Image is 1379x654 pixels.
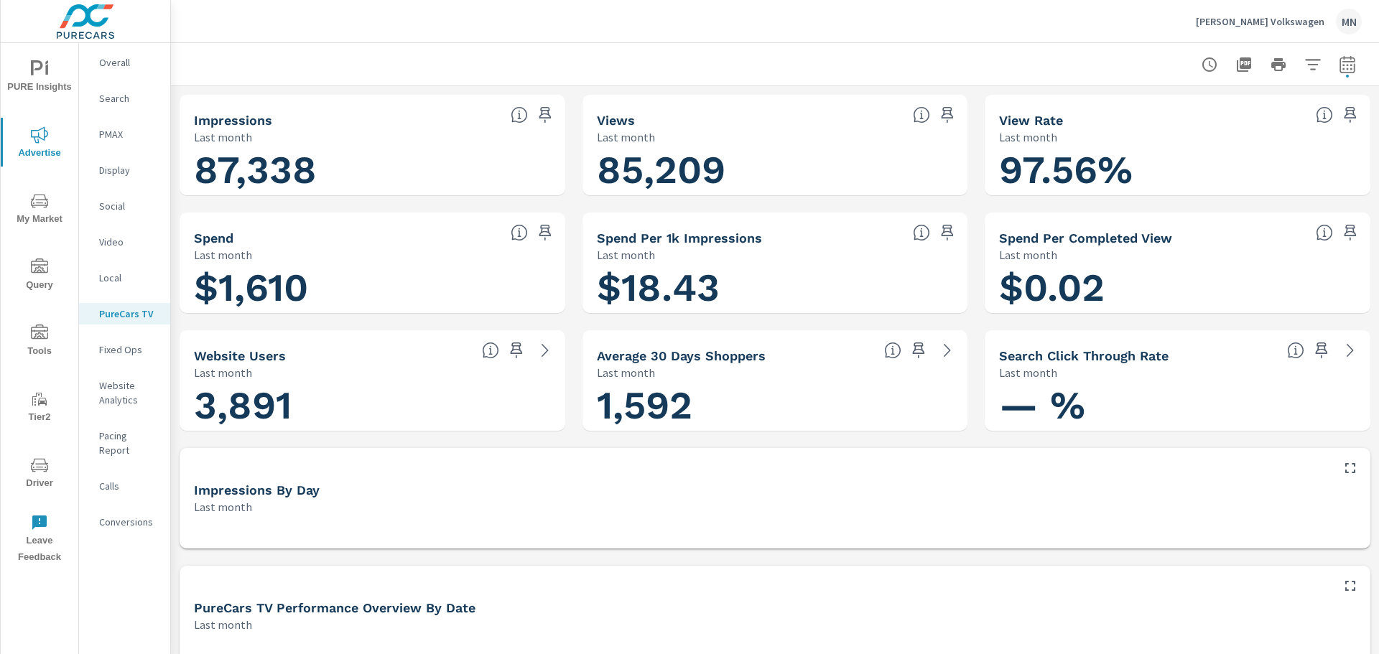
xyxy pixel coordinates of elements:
[79,195,170,217] div: Social
[1339,574,1362,597] button: Maximize Widget
[79,475,170,497] div: Calls
[194,482,320,497] h5: Impressions by Day
[1339,457,1362,480] button: Maximize Widget
[999,113,1063,128] h5: View Rate
[907,339,930,362] span: Save this to your personalized report
[1316,224,1333,241] span: Total spend per 1,000 impressions. [Source: This data is provided by the video advertising platform]
[482,342,499,359] span: Unique website visitors over the selected time period. [Source: Website Analytics]
[194,498,252,515] p: Last month
[1,43,78,571] div: nav menu
[99,199,159,213] p: Social
[194,246,252,263] p: Last month
[194,381,551,430] h1: 3,891
[79,159,170,181] div: Display
[99,127,159,141] p: PMAX
[597,129,655,146] p: Last month
[5,192,74,228] span: My Market
[511,106,528,123] span: Number of times your connected TV ad was presented to a user. [Source: This data is provided by t...
[999,348,1169,363] h5: Search Click Through Rate
[79,267,170,289] div: Local
[5,126,74,162] span: Advertise
[999,364,1057,381] p: Last month
[597,263,954,312] h1: $18.43
[5,514,74,566] span: Leave Feedback
[99,429,159,457] p: Pacing Report
[79,123,170,145] div: PMAX
[999,263,1356,312] h1: $0.02
[1264,50,1293,79] button: Print Report
[99,163,159,177] p: Display
[1339,103,1362,126] span: Save this to your personalized report
[1336,9,1362,34] div: MN
[194,348,286,363] h5: Website Users
[511,224,528,241] span: Cost of your connected TV ad campaigns. [Source: This data is provided by the video advertising p...
[597,364,655,381] p: Last month
[999,381,1356,430] h1: — %
[99,91,159,106] p: Search
[79,511,170,533] div: Conversions
[194,364,252,381] p: Last month
[597,246,655,263] p: Last month
[1333,50,1362,79] button: Select Date Range
[597,146,954,195] h1: 85,209
[99,235,159,249] p: Video
[597,230,762,246] h5: Spend Per 1k Impressions
[534,221,557,244] span: Save this to your personalized report
[194,616,252,633] p: Last month
[99,479,159,493] p: Calls
[505,339,528,362] span: Save this to your personalized report
[999,246,1057,263] p: Last month
[5,391,74,426] span: Tier2
[194,129,252,146] p: Last month
[194,146,551,195] h1: 87,338
[936,103,959,126] span: Save this to your personalized report
[99,307,159,321] p: PureCars TV
[99,515,159,529] p: Conversions
[99,342,159,357] p: Fixed Ops
[936,339,959,362] a: See more details in report
[79,375,170,411] div: Website Analytics
[1230,50,1258,79] button: "Export Report to PDF"
[99,271,159,285] p: Local
[1287,342,1304,359] span: Percentage of users who viewed your campaigns who clicked through to your website. For example, i...
[999,230,1172,246] h5: Spend Per Completed View
[79,339,170,360] div: Fixed Ops
[1339,221,1362,244] span: Save this to your personalized report
[79,303,170,324] div: PureCars TV
[1339,339,1362,362] a: See more details in report
[5,324,74,360] span: Tools
[913,106,930,123] span: Number of times your connected TV ad was viewed completely by a user. [Source: This data is provi...
[1316,106,1333,123] span: Percentage of Impressions where the ad was viewed completely. “Impressions” divided by “Views”. [...
[534,103,557,126] span: Save this to your personalized report
[1310,339,1333,362] span: Save this to your personalized report
[194,600,475,615] h5: PureCars TV Performance Overview By Date
[1299,50,1327,79] button: Apply Filters
[99,378,159,407] p: Website Analytics
[597,348,766,363] h5: Average 30 Days Shoppers
[79,425,170,461] div: Pacing Report
[194,230,233,246] h5: Spend
[1196,15,1324,28] p: [PERSON_NAME] Volkswagen
[194,113,272,128] h5: Impressions
[79,52,170,73] div: Overall
[936,221,959,244] span: Save this to your personalized report
[79,231,170,253] div: Video
[999,146,1356,195] h1: 97.56%
[5,60,74,95] span: PURE Insights
[194,263,551,312] h1: $1,610
[79,88,170,109] div: Search
[999,129,1057,146] p: Last month
[597,113,635,128] h5: Views
[597,381,954,430] h1: 1,592
[5,258,74,294] span: Query
[5,457,74,492] span: Driver
[99,55,159,70] p: Overall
